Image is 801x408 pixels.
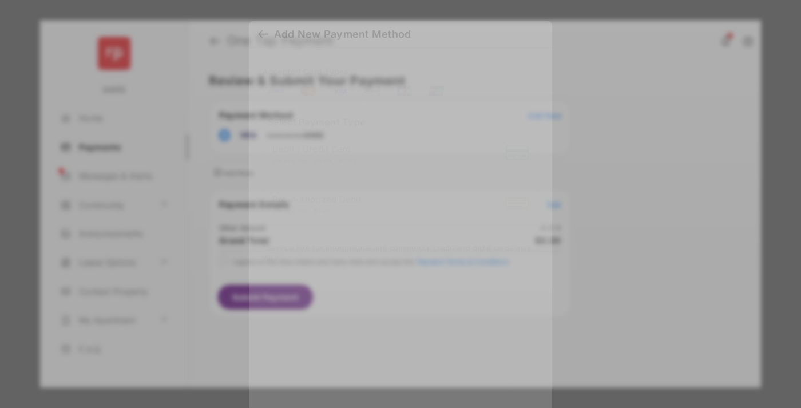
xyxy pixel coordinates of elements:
[263,66,353,76] span: Accepted Card Types
[263,243,538,264] div: * Service Fee for international and commercial credit and debit cards may vary.
[263,116,538,128] h4: Select Payment Type
[272,207,362,215] div: Service fee - $1.95
[274,28,411,41] div: Add New Payment Method
[272,144,356,155] span: Debit / Credit Card
[272,157,356,165] div: Service fee - $6.95 / $0.03
[272,194,362,205] span: Pre-Authorized Debit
